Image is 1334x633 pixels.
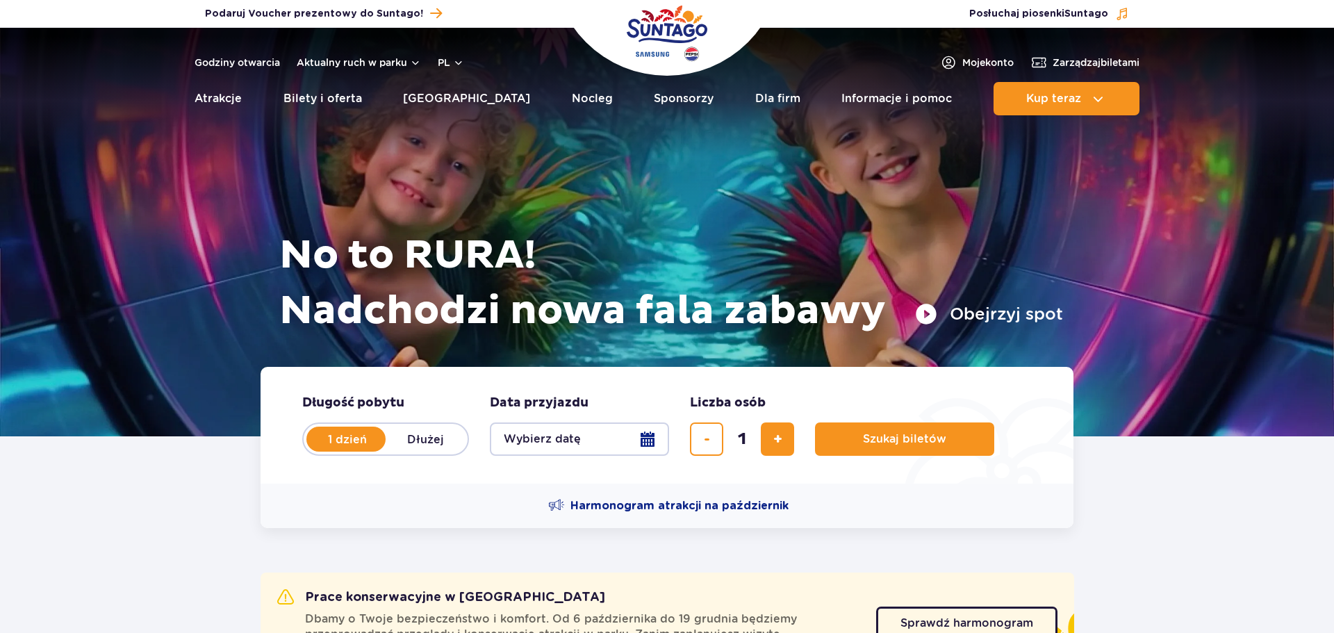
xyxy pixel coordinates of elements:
[205,4,442,23] a: Podaruj Voucher prezentowy do Suntago!
[725,422,759,456] input: liczba biletów
[969,7,1129,21] button: Posłuchaj piosenkiSuntago
[302,395,404,411] span: Długość pobytu
[900,618,1033,629] span: Sprawdź harmonogram
[969,7,1108,21] span: Posłuchaj piosenki
[755,82,800,115] a: Dla firm
[841,82,952,115] a: Informacje i pomoc
[283,82,362,115] a: Bilety i oferta
[1026,92,1081,105] span: Kup teraz
[261,367,1073,484] form: Planowanie wizyty w Park of Poland
[654,82,714,115] a: Sponsorzy
[1064,9,1108,19] span: Suntago
[277,589,605,606] h2: Prace konserwacyjne w [GEOGRAPHIC_DATA]
[940,54,1014,71] a: Mojekonto
[690,422,723,456] button: usuń bilet
[195,56,280,69] a: Godziny otwarcia
[962,56,1014,69] span: Moje konto
[761,422,794,456] button: dodaj bilet
[438,56,464,69] button: pl
[386,425,465,454] label: Dłużej
[548,498,789,514] a: Harmonogram atrakcji na październik
[205,7,423,21] span: Podaruj Voucher prezentowy do Suntago!
[490,422,669,456] button: Wybierz datę
[690,395,766,411] span: Liczba osób
[297,57,421,68] button: Aktualny ruch w parku
[915,303,1063,325] button: Obejrzyj spot
[403,82,530,115] a: [GEOGRAPHIC_DATA]
[490,395,588,411] span: Data przyjazdu
[815,422,994,456] button: Szukaj biletów
[1053,56,1139,69] span: Zarządzaj biletami
[195,82,242,115] a: Atrakcje
[572,82,613,115] a: Nocleg
[1030,54,1139,71] a: Zarządzajbiletami
[863,433,946,445] span: Szukaj biletów
[570,498,789,513] span: Harmonogram atrakcji na październik
[994,82,1139,115] button: Kup teraz
[308,425,387,454] label: 1 dzień
[279,228,1063,339] h1: No to RURA! Nadchodzi nowa fala zabawy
